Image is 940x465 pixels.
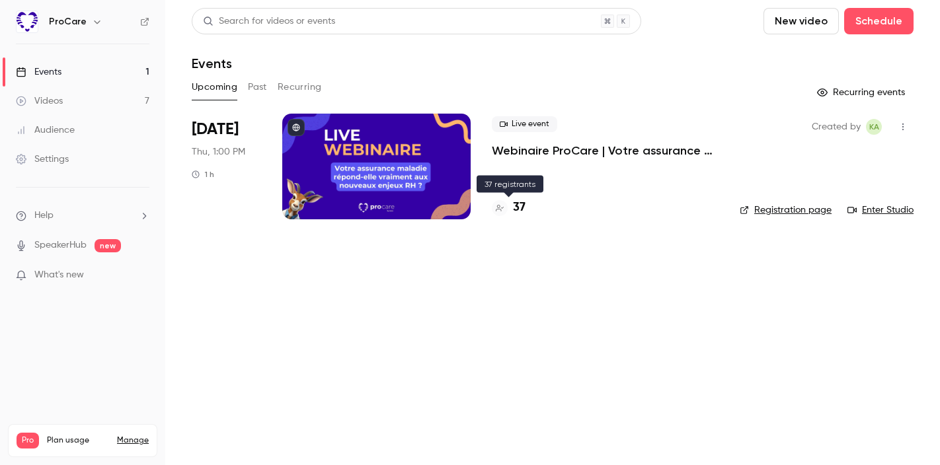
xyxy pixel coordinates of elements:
button: Recurring [278,77,322,98]
a: 37 [492,199,526,217]
li: help-dropdown-opener [16,209,149,223]
div: Videos [16,94,63,108]
button: New video [764,8,839,34]
span: Thu, 1:00 PM [192,145,245,159]
img: ProCare [17,11,38,32]
span: Created by [812,119,861,135]
span: Help [34,209,54,223]
span: Kimia Alaïs-Subtil [866,119,882,135]
a: SpeakerHub [34,238,87,252]
a: Enter Studio [847,203,914,217]
div: Settings [16,153,69,166]
h6: ProCare [49,15,87,28]
span: What's new [34,268,84,282]
button: Upcoming [192,77,237,98]
div: Audience [16,124,75,137]
span: KA [869,119,879,135]
a: Webinaire ProCare | Votre assurance maladie répond-elle aux enjeux RH ? [492,143,719,159]
span: Pro [17,433,39,448]
button: Past [248,77,267,98]
span: [DATE] [192,119,239,140]
div: Search for videos or events [203,15,335,28]
button: Schedule [844,8,914,34]
a: Manage [117,435,149,446]
a: Registration page [740,203,832,217]
h1: Events [192,55,232,71]
div: Sep 4 Thu, 1:00 PM (Europe/Paris) [192,114,261,219]
button: Recurring events [811,82,914,103]
h4: 37 [513,199,526,217]
div: 1 h [192,169,214,180]
span: new [95,239,121,252]
span: Plan usage [47,435,109,446]
span: Live event [492,116,557,132]
div: Events [16,65,61,79]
